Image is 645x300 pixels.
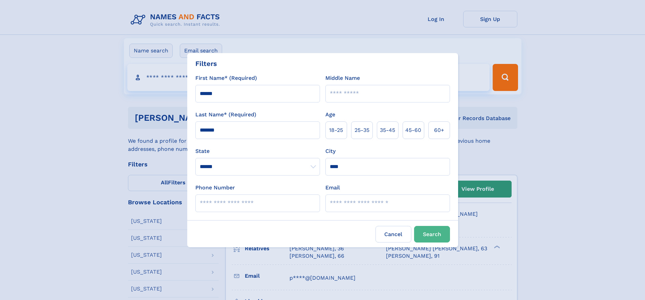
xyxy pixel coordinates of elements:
[405,126,421,134] span: 45‑60
[195,184,235,192] label: Phone Number
[414,226,450,243] button: Search
[325,111,335,119] label: Age
[195,74,257,82] label: First Name* (Required)
[434,126,444,134] span: 60+
[195,147,320,155] label: State
[354,126,369,134] span: 25‑35
[195,111,256,119] label: Last Name* (Required)
[380,126,395,134] span: 35‑45
[329,126,343,134] span: 18‑25
[195,59,217,69] div: Filters
[325,184,340,192] label: Email
[375,226,411,243] label: Cancel
[325,74,360,82] label: Middle Name
[325,147,336,155] label: City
